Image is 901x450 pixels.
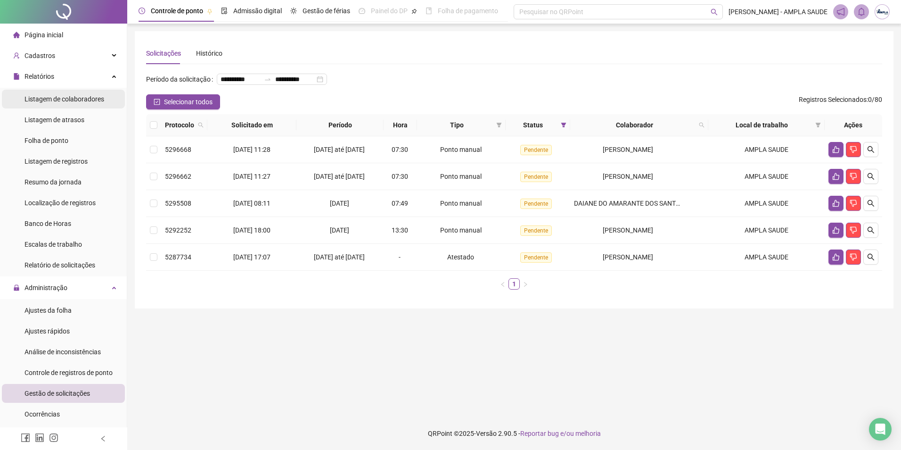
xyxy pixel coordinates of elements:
[411,8,417,14] span: pushpin
[100,435,106,442] span: left
[264,75,271,83] span: swap-right
[867,146,875,153] span: search
[146,72,217,87] label: Período da solicitação
[154,99,160,105] span: check-square
[233,253,270,261] span: [DATE] 17:07
[867,173,875,180] span: search
[165,253,191,261] span: 5287734
[708,136,825,163] td: AMPLA SAUDE
[196,48,222,58] div: Histórico
[25,31,63,39] span: Página inicial
[25,261,95,269] span: Relatório de solicitações
[438,7,498,15] span: Folha de pagamento
[708,217,825,244] td: AMPLA SAUDE
[25,348,101,356] span: Análise de inconsistências
[233,7,282,15] span: Admissão digital
[712,120,811,130] span: Local de trabalho
[497,278,508,290] li: Página anterior
[875,5,889,19] img: 21341
[21,433,30,442] span: facebook
[399,253,401,261] span: -
[314,253,365,261] span: [DATE] até [DATE]
[35,433,44,442] span: linkedin
[832,146,840,153] span: like
[561,122,566,128] span: filter
[164,97,213,107] span: Selecionar todos
[426,8,432,14] span: book
[574,120,695,130] span: Colaborador
[233,173,270,180] span: [DATE] 11:27
[832,226,840,234] span: like
[523,282,528,287] span: right
[233,226,270,234] span: [DATE] 18:00
[699,122,704,128] span: search
[25,410,60,418] span: Ocorrências
[520,278,531,290] li: Próxima página
[603,146,653,153] span: [PERSON_NAME]
[165,173,191,180] span: 5296662
[25,73,54,80] span: Relatórios
[520,172,552,182] span: Pendente
[496,122,502,128] span: filter
[440,226,482,234] span: Ponto manual
[146,48,181,58] div: Solicitações
[867,226,875,234] span: search
[603,226,653,234] span: [PERSON_NAME]
[25,178,82,186] span: Resumo da jornada
[440,173,482,180] span: Ponto manual
[520,225,552,236] span: Pendente
[392,173,408,180] span: 07:30
[520,199,552,209] span: Pendente
[520,278,531,290] button: right
[603,253,653,261] span: [PERSON_NAME]
[25,137,68,144] span: Folha de ponto
[25,199,96,207] span: Localização de registros
[520,252,552,263] span: Pendente
[508,278,520,290] li: 1
[850,173,857,180] span: dislike
[290,8,297,14] span: sun
[314,146,365,153] span: [DATE] até [DATE]
[207,114,296,136] th: Solicitado em
[392,200,408,207] span: 07:49
[392,146,408,153] span: 07:30
[25,52,55,59] span: Cadastros
[371,7,408,15] span: Painel do DP
[198,122,204,128] span: search
[13,73,20,80] span: file
[509,279,519,289] a: 1
[165,120,194,130] span: Protocolo
[520,430,601,437] span: Reportar bug e/ou melhoria
[233,200,270,207] span: [DATE] 08:11
[729,7,827,17] span: [PERSON_NAME] - AMPLA SAUDE
[303,7,350,15] span: Gestão de férias
[711,8,718,16] span: search
[867,200,875,207] span: search
[509,120,557,130] span: Status
[421,120,492,130] span: Tipo
[708,190,825,217] td: AMPLA SAUDE
[127,417,901,450] footer: QRPoint © 2025 - 2.90.5 -
[330,200,349,207] span: [DATE]
[857,8,866,16] span: bell
[500,282,506,287] span: left
[392,226,408,234] span: 13:30
[49,433,58,442] span: instagram
[25,369,113,376] span: Controle de registros de ponto
[151,7,203,15] span: Controle de ponto
[799,94,882,109] span: : 0 / 80
[25,220,71,227] span: Banco de Horas
[440,146,482,153] span: Ponto manual
[264,75,271,83] span: to
[296,114,384,136] th: Período
[221,8,228,14] span: file-done
[440,200,482,207] span: Ponto manual
[165,146,191,153] span: 5296668
[497,278,508,290] button: left
[708,244,825,271] td: AMPLA SAUDE
[836,8,845,16] span: notification
[25,307,72,314] span: Ajustes da folha
[196,118,205,132] span: search
[165,200,191,207] span: 5295508
[813,118,823,132] span: filter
